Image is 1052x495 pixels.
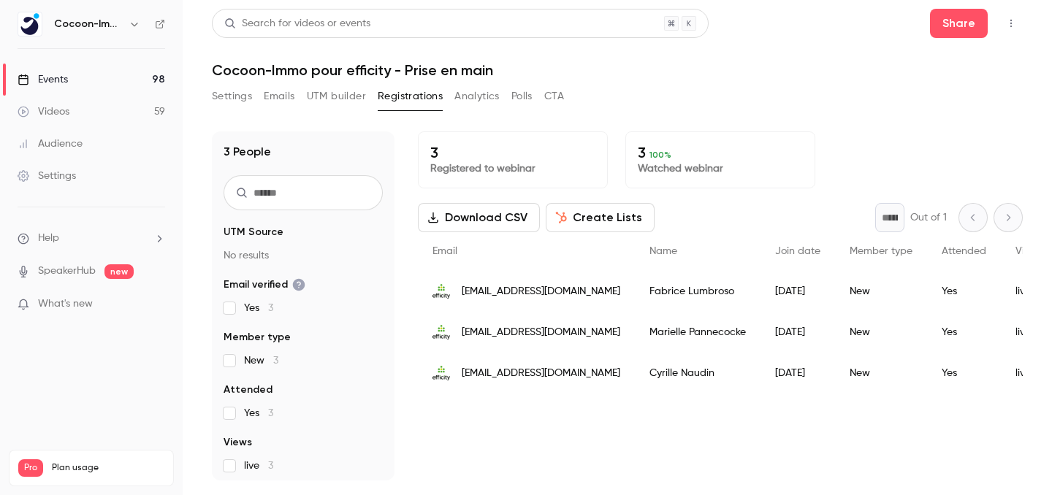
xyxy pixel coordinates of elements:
a: SpeakerHub [38,264,96,279]
button: UTM builder [307,85,366,108]
p: No results [224,248,383,263]
div: [DATE] [761,353,835,394]
img: Cocoon-Immo [18,12,42,36]
li: help-dropdown-opener [18,231,165,246]
button: Emails [264,85,294,108]
span: 3 [268,461,273,471]
span: 3 [268,408,273,418]
span: Attended [942,246,986,256]
div: New [835,271,927,312]
span: Name [649,246,677,256]
p: 3 [638,144,803,161]
div: Fabrice Lumbroso [635,271,761,312]
button: Download CSV [418,203,540,232]
p: 3 [430,144,595,161]
button: CTA [544,85,564,108]
span: Yes [244,406,273,421]
button: Share [930,9,988,38]
div: Audience [18,137,83,151]
span: Attended [224,383,272,397]
div: New [835,353,927,394]
span: new [104,264,134,279]
iframe: Noticeable Trigger [148,298,165,311]
span: Views [224,435,252,450]
span: live [244,458,273,473]
div: Marielle Pannecocke [635,312,761,353]
span: [EMAIL_ADDRESS][DOMAIN_NAME] [462,325,620,340]
img: efficity.com [432,323,450,341]
span: Email [432,246,457,256]
div: New [835,312,927,353]
button: Create Lists [546,203,655,232]
span: 3 [273,356,278,366]
span: 100 % [649,150,671,160]
div: Search for videos or events [224,16,370,31]
div: Videos [18,104,69,119]
div: Yes [927,312,1001,353]
span: New [244,353,278,368]
div: Yes [927,353,1001,394]
button: Settings [212,85,252,108]
h1: 3 People [224,143,271,161]
div: Yes [927,271,1001,312]
span: Member type [850,246,912,256]
p: Watched webinar [638,161,803,176]
span: Yes [244,301,273,315]
span: What's new [38,296,93,312]
button: Registrations [378,85,443,108]
button: Polls [511,85,533,108]
button: Analytics [454,85,500,108]
div: [DATE] [761,271,835,312]
img: efficity.com [432,364,450,382]
p: Registered to webinar [430,161,595,176]
span: [EMAIL_ADDRESS][DOMAIN_NAME] [462,284,620,299]
div: Events [18,72,68,87]
span: Help [38,231,59,246]
span: Member type [224,330,291,345]
div: Settings [18,169,76,183]
span: 3 [268,303,273,313]
span: Plan usage [52,462,164,474]
div: [DATE] [761,312,835,353]
span: [EMAIL_ADDRESS][DOMAIN_NAME] [462,366,620,381]
h1: Cocoon-Immo pour efficity - Prise en main [212,61,1023,79]
div: Cyrille Naudin [635,353,761,394]
span: UTM Source [224,225,283,239]
img: efficity.com [432,283,450,300]
span: Views [1015,246,1043,256]
h6: Cocoon-Immo [54,17,123,31]
span: Join date [775,246,820,256]
p: Out of 1 [910,210,947,225]
span: Pro [18,459,43,477]
span: Email verified [224,277,305,292]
